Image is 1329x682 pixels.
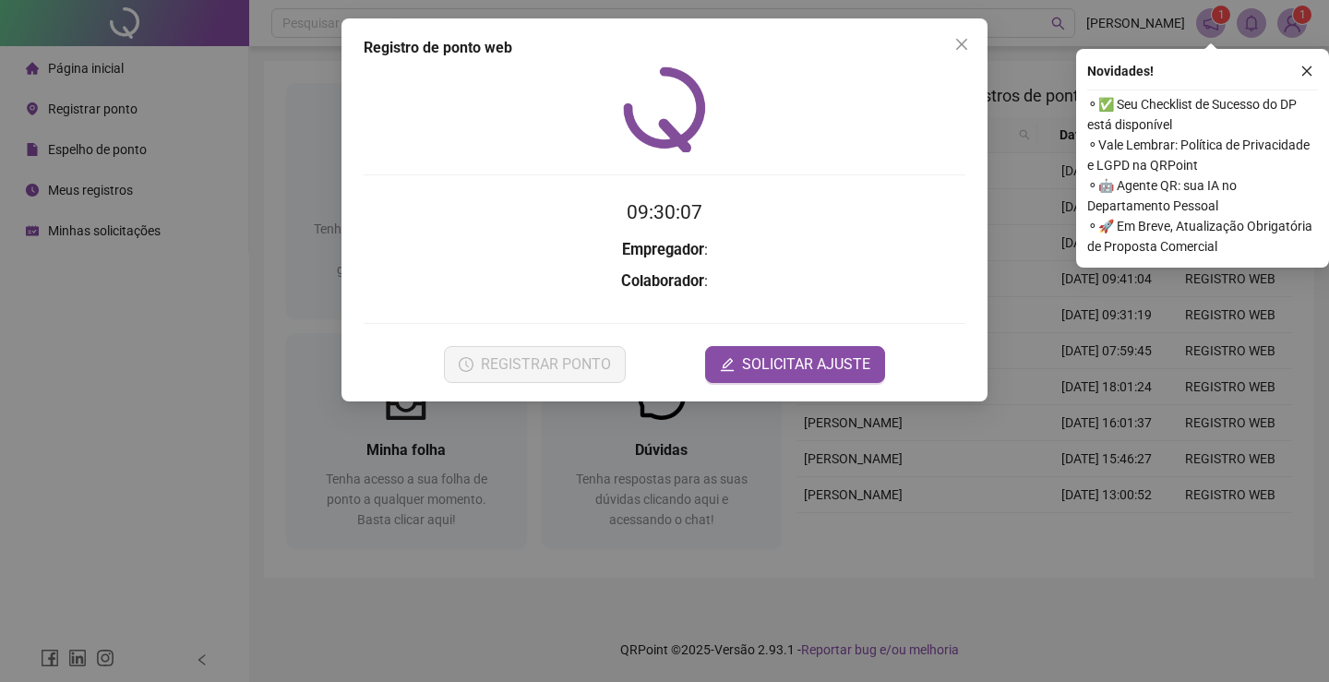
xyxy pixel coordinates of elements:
span: ⚬ 🚀 Em Breve, Atualização Obrigatória de Proposta Comercial [1087,216,1318,257]
span: ⚬ ✅ Seu Checklist de Sucesso do DP está disponível [1087,94,1318,135]
img: QRPoint [623,66,706,152]
button: Close [947,30,976,59]
span: close [1300,65,1313,78]
h3: : [364,238,965,262]
strong: Colaborador [621,272,704,290]
span: SOLICITAR AJUSTE [742,353,870,376]
span: close [954,37,969,52]
span: ⚬ 🤖 Agente QR: sua IA no Departamento Pessoal [1087,175,1318,216]
button: editSOLICITAR AJUSTE [705,346,885,383]
h3: : [364,269,965,293]
div: Registro de ponto web [364,37,965,59]
strong: Empregador [622,241,704,258]
span: Novidades ! [1087,61,1154,81]
span: ⚬ Vale Lembrar: Política de Privacidade e LGPD na QRPoint [1087,135,1318,175]
button: REGISTRAR PONTO [444,346,626,383]
time: 09:30:07 [627,201,702,223]
span: edit [720,357,735,372]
